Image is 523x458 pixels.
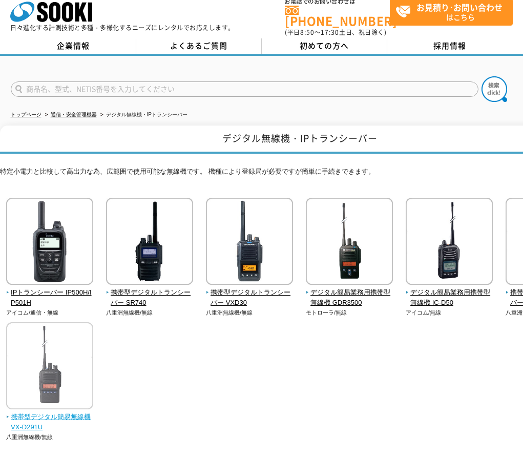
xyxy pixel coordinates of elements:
[416,1,503,13] strong: お見積り･お問い合わせ
[206,278,294,308] a: 携帯型デジタルトランシーバー VXD30
[6,198,93,287] img: IPトランシーバー IP500H/IP501H
[321,28,339,37] span: 17:30
[262,38,387,54] a: 初めての方へ
[206,198,293,287] img: 携帯型デジタルトランシーバー VXD30
[406,308,493,317] p: アイコム/無線
[6,322,93,412] img: 携帯型デジタル簡易無線機 VX-D291U
[6,433,94,442] p: 八重洲無線機/無線
[306,278,393,308] a: デジタル簡易業務用携帯型無線機 GDR3500
[6,308,94,317] p: アイコム/通信・無線
[10,25,235,31] p: 日々進化する計測技術と多種・多様化するニーズにレンタルでお応えします。
[11,81,478,97] input: 商品名、型式、NETIS番号を入力してください
[406,287,493,309] span: デジタル簡易業務用携帯型無線機 IC-D50
[6,402,94,433] a: 携帯型デジタル簡易無線機 VX-D291U
[285,6,390,27] a: [PHONE_NUMBER]
[106,308,194,317] p: 八重洲無線機/無線
[306,287,393,309] span: デジタル簡易業務用携帯型無線機 GDR3500
[98,110,187,120] li: デジタル無線機・IPトランシーバー
[51,112,97,117] a: 通信・安全管理機器
[6,412,94,433] span: 携帯型デジタル簡易無線機 VX-D291U
[206,308,294,317] p: 八重洲無線機/無線
[106,198,193,287] img: 携帯型デジタルトランシーバー SR740
[206,287,294,309] span: 携帯型デジタルトランシーバー VXD30
[6,287,94,309] span: IPトランシーバー IP500H/IP501H
[406,198,493,287] img: デジタル簡易業務用携帯型無線機 IC-D50
[306,308,393,317] p: モトローラ/無線
[387,38,513,54] a: 採用情報
[300,28,315,37] span: 8:50
[106,278,194,308] a: 携帯型デジタルトランシーバー SR740
[482,76,507,102] img: btn_search.png
[136,38,262,54] a: よくあるご質問
[11,38,136,54] a: 企業情報
[306,198,393,287] img: デジタル簡易業務用携帯型無線機 GDR3500
[406,278,493,308] a: デジタル簡易業務用携帯型無線機 IC-D50
[106,287,194,309] span: 携帯型デジタルトランシーバー SR740
[11,112,41,117] a: トップページ
[6,278,94,308] a: IPトランシーバー IP500H/IP501H
[285,28,386,37] span: (平日 ～ 土日、祝日除く)
[300,40,349,51] span: 初めての方へ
